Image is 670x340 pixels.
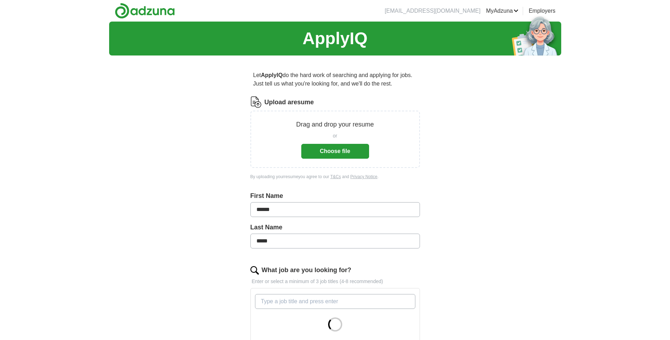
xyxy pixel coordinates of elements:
[296,120,374,129] p: Drag and drop your resume
[385,7,480,15] li: [EMAIL_ADDRESS][DOMAIN_NAME]
[250,68,420,91] p: Let do the hard work of searching and applying for jobs. Just tell us what you're looking for, an...
[486,7,518,15] a: MyAdzuna
[262,265,351,275] label: What job are you looking for?
[330,174,341,179] a: T&Cs
[250,223,420,232] label: Last Name
[250,266,259,275] img: search.png
[250,96,262,108] img: CV Icon
[261,72,283,78] strong: ApplyIQ
[250,278,420,285] p: Enter or select a minimum of 3 job titles (4-8 recommended)
[265,98,314,107] label: Upload a resume
[301,144,369,159] button: Choose file
[250,174,420,180] div: By uploading your resume you agree to our and .
[255,294,415,309] input: Type a job title and press enter
[302,26,367,51] h1: ApplyIQ
[333,132,337,140] span: or
[529,7,556,15] a: Employers
[115,3,175,19] img: Adzuna logo
[350,174,378,179] a: Privacy Notice
[250,191,420,201] label: First Name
